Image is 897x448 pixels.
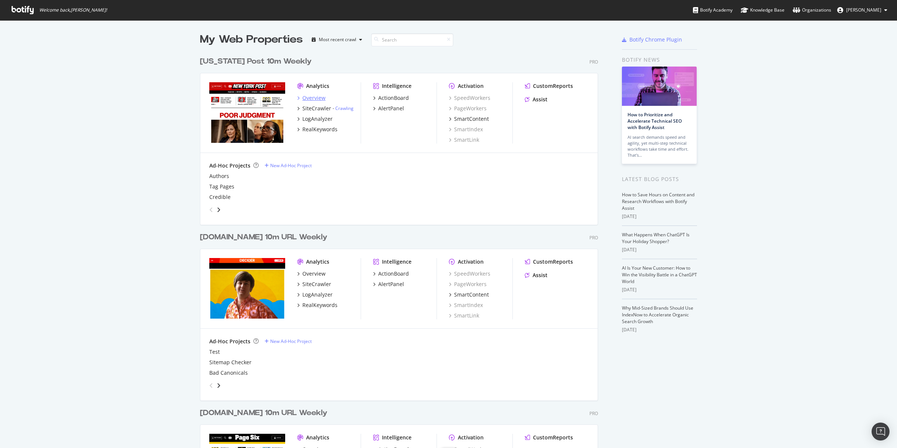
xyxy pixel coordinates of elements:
div: Intelligence [382,82,411,90]
a: Overview [297,270,326,277]
a: SiteCrawler- Crawling [297,105,354,112]
span: Welcome back, [PERSON_NAME] ! [39,7,107,13]
a: SmartLink [449,136,479,144]
a: New Ad-Hoc Project [265,162,312,169]
a: AlertPanel [373,280,404,288]
a: Botify Chrome Plugin [622,36,682,43]
div: CustomReports [533,434,573,441]
a: SiteCrawler [297,280,331,288]
img: www.Decider.com [209,258,285,319]
a: Crawling [335,105,354,111]
button: Most recent crawl [309,34,365,46]
div: [DATE] [622,286,697,293]
div: AlertPanel [378,280,404,288]
a: RealKeywords [297,126,337,133]
a: [US_STATE] Post 10m Weekly [200,56,315,67]
div: ActionBoard [378,94,409,102]
input: Search [371,33,453,46]
div: Most recent crawl [319,37,356,42]
div: AI search demands speed and agility, yet multi-step technical workflows take time and effort. Tha... [628,134,691,158]
div: Activation [458,434,484,441]
a: ActionBoard [373,94,409,102]
a: Test [209,348,220,356]
a: Bad Canonicals [209,369,248,377]
a: CustomReports [525,434,573,441]
a: [DOMAIN_NAME] 10m URL Weekly [200,408,330,418]
div: angle-right [216,206,221,214]
div: Overview [302,94,326,102]
div: SmartContent [454,115,489,123]
a: SpeedWorkers [449,270,490,277]
div: SmartLink [449,312,479,319]
a: New Ad-Hoc Project [265,338,312,344]
div: angle-left [206,204,216,216]
a: How to Save Hours on Content and Research Workflows with Botify Assist [622,191,694,211]
div: Analytics [306,258,329,266]
div: Pro [589,59,598,65]
div: Analytics [306,434,329,441]
a: ActionBoard [373,270,409,277]
a: SmartIndex [449,301,483,309]
div: My Web Properties [200,32,303,47]
a: How to Prioritize and Accelerate Technical SEO with Botify Assist [628,111,682,131]
a: LogAnalyzer [297,115,333,123]
a: PageWorkers [449,280,487,288]
div: Activation [458,258,484,266]
div: New Ad-Hoc Project [270,338,312,344]
a: Why Mid-Sized Brands Should Use IndexNow to Accelerate Organic Search Growth [622,305,693,325]
div: Botify Chrome Plugin [629,36,682,43]
div: Ad-Hoc Projects [209,338,250,345]
div: angle-left [206,380,216,392]
div: [DATE] [622,326,697,333]
div: Activation [458,82,484,90]
a: [DOMAIN_NAME] 10m URL Weekly [200,232,330,243]
div: Pro [589,410,598,417]
div: [US_STATE] Post 10m Weekly [200,56,312,67]
a: Assist [525,96,548,103]
div: Botify news [622,56,697,64]
div: Knowledge Base [741,6,785,14]
div: [DATE] [622,213,697,220]
a: CustomReports [525,82,573,90]
a: RealKeywords [297,301,337,309]
div: Pro [589,234,598,241]
button: [PERSON_NAME] [831,4,893,16]
a: What Happens When ChatGPT Is Your Holiday Shopper? [622,231,690,245]
div: Intelligence [382,434,411,441]
a: Authors [209,172,229,180]
a: Assist [525,271,548,279]
a: Credible [209,193,231,201]
div: CustomReports [533,258,573,266]
a: SmartContent [449,291,489,298]
a: Sitemap Checker [209,359,252,366]
div: SiteCrawler [302,280,331,288]
div: RealKeywords [302,301,337,309]
div: Assist [533,96,548,103]
div: PageWorkers [449,105,487,112]
a: AI Is Your New Customer: How to Win the Visibility Battle in a ChatGPT World [622,265,697,285]
div: [DATE] [622,246,697,253]
div: Assist [533,271,548,279]
a: SpeedWorkers [449,94,490,102]
a: AlertPanel [373,105,404,112]
img: www.Nypost.com [209,82,285,143]
div: AlertPanel [378,105,404,112]
div: [DOMAIN_NAME] 10m URL Weekly [200,232,327,243]
a: SmartIndex [449,126,483,133]
div: angle-right [216,382,221,389]
img: How to Prioritize and Accelerate Technical SEO with Botify Assist [622,67,697,106]
div: Analytics [306,82,329,90]
a: SmartContent [449,115,489,123]
div: CustomReports [533,82,573,90]
span: Brendan O'Connell [846,7,881,13]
